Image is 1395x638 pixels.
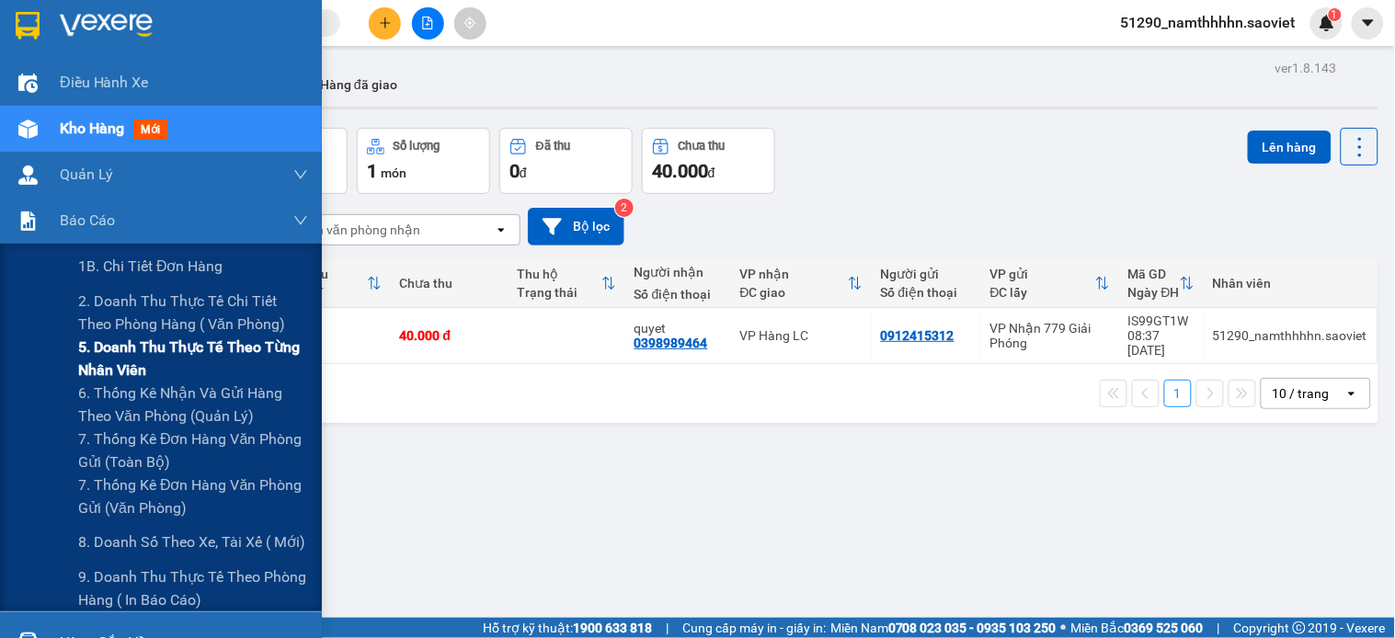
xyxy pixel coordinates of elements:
div: ver 1.8.143 [1275,58,1337,78]
div: 51290_namthhhhn.saoviet [1213,328,1367,343]
img: warehouse-icon [18,74,38,93]
button: aim [454,7,486,40]
button: Hàng đã giao [305,63,412,107]
div: 0398989464 [635,336,708,350]
div: Chọn văn phòng nhận [293,221,420,239]
div: ĐC giao [740,285,848,300]
span: 1 [1332,8,1338,21]
div: 40.000 đ [400,328,499,343]
th: Toggle SortBy [508,259,625,308]
span: 0 [509,160,520,182]
span: 8. Doanh số theo xe, tài xế ( mới) [78,530,305,553]
span: 6. Thống kê nhận và gửi hàng theo văn phòng (quản lý) [78,382,308,427]
div: 0912415312 [881,328,955,343]
span: copyright [1293,621,1306,634]
span: 2. Doanh thu thực tế chi tiết theo phòng hàng ( văn phòng) [78,290,308,336]
strong: 0369 525 060 [1125,621,1204,635]
th: Toggle SortBy [981,259,1119,308]
span: 1B. Chi tiết đơn hàng [78,255,223,278]
div: HTTT [290,285,366,300]
button: Bộ lọc [528,208,624,245]
div: Số lượng [394,140,440,153]
div: Người nhận [635,265,722,279]
span: Kho hàng [60,120,124,137]
sup: 2 [615,199,634,217]
button: Đã thu0đ [499,128,633,194]
span: mới [133,120,167,140]
div: Mã GD [1128,267,1180,281]
span: đ [708,165,715,180]
button: 1 [1164,380,1192,407]
button: plus [369,7,401,40]
span: aim [463,17,476,29]
span: 51290_namthhhhn.saoviet [1106,11,1310,34]
span: Điều hành xe [60,71,149,94]
div: Đã thu [536,140,570,153]
svg: open [494,222,509,237]
span: Miền Nam [830,618,1057,638]
div: quyet [635,321,722,336]
span: Cung cấp máy in - giấy in: [682,618,826,638]
span: Hỗ trợ kỹ thuật: [483,618,652,638]
img: warehouse-icon [18,165,38,185]
span: đ [520,165,527,180]
span: file-add [421,17,434,29]
div: IS99GT1W [1128,313,1195,328]
span: caret-down [1360,15,1377,31]
span: món [381,165,406,180]
div: Chưa thu [400,276,499,291]
div: Thu hộ [517,267,601,281]
div: Nhân viên [1213,276,1367,291]
div: Số điện thoại [635,287,722,302]
span: 40.000 [652,160,708,182]
span: down [293,167,308,182]
strong: 1900 633 818 [573,621,652,635]
span: plus [379,17,392,29]
span: Báo cáo [60,209,115,232]
div: VP Hàng LC [740,328,863,343]
svg: open [1344,386,1359,401]
div: Chưa thu [679,140,726,153]
span: 1 [367,160,377,182]
div: Đã thu [290,267,366,281]
span: 7. Thống kê đơn hàng văn phòng gửi (toàn bộ) [78,427,308,473]
div: VP Nhận 779 Giải Phóng [990,321,1110,350]
button: file-add [412,7,444,40]
div: VP nhận [740,267,848,281]
span: down [293,213,308,228]
img: warehouse-icon [18,120,38,139]
button: Số lượng1món [357,128,490,194]
div: Người gửi [881,267,972,281]
img: logo-vxr [16,12,40,40]
div: Số điện thoại [881,285,972,300]
div: 10 / trang [1273,384,1330,403]
button: Lên hàng [1248,131,1332,164]
img: solution-icon [18,211,38,231]
th: Toggle SortBy [280,259,390,308]
span: Quản Lý [60,163,113,186]
th: Toggle SortBy [1119,259,1204,308]
span: 7. Thống kê đơn hàng văn phòng gửi (văn phòng) [78,473,308,519]
span: ⚪️ [1061,624,1067,632]
button: Chưa thu40.000đ [642,128,775,194]
strong: 0708 023 035 - 0935 103 250 [888,621,1057,635]
button: caret-down [1352,7,1384,40]
div: Trạng thái [517,285,601,300]
div: Ngày ĐH [1128,285,1180,300]
div: 08:37 [DATE] [1128,328,1195,358]
img: icon-new-feature [1319,15,1335,31]
span: | [1218,618,1220,638]
th: Toggle SortBy [731,259,872,308]
sup: 1 [1329,8,1342,21]
span: | [666,618,669,638]
div: ĐC lấy [990,285,1095,300]
span: Miền Bắc [1071,618,1204,638]
span: 9. Doanh thu thực tế theo phòng hàng ( in báo cáo) [78,565,308,611]
span: 5. Doanh thu thực tế theo từng nhân viên [78,336,308,382]
div: VP gửi [990,267,1095,281]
